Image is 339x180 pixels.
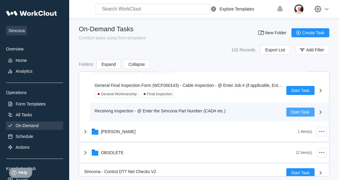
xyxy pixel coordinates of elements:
button: Create Task [291,28,329,37]
span: Receiving Inspection - @ Enter the Simcona Part Number (CAD# etc.) [95,108,226,113]
div: Form Templates [16,102,46,106]
div: Schedule [16,134,33,139]
div: Knowledge Hub [6,166,63,171]
button: Collapse [123,59,150,69]
div: Analytics [16,69,32,74]
a: Actions [6,143,63,151]
div: Folders : [79,62,94,67]
div: Explore Templates [220,7,254,11]
a: Home [6,56,63,65]
button: Start Task [286,108,315,117]
div: Overview [6,47,63,51]
div: OBSOLETE [101,150,124,155]
button: Add Filter [295,45,329,55]
button: New Folder [254,28,291,37]
button: Expand [97,59,121,69]
span: Start Task [291,88,310,93]
div: [PERSON_NAME] [101,129,136,134]
span: Add Filter [306,48,324,52]
a: Schedule [6,132,63,141]
a: On-Demand [6,121,63,130]
span: Expand [102,62,116,66]
img: user-4.png [294,4,304,14]
div: 1 Item(s) [298,130,312,134]
span: Export List [265,48,285,52]
div: General Workmanship [101,92,137,96]
div: 102 Records [232,47,255,52]
span: Start Task [291,171,310,175]
span: Create Task [302,31,325,35]
input: Search WorkClout [96,4,210,14]
div: 12 Item(s) [296,151,312,155]
button: Start Task [286,86,315,95]
div: Operations [6,90,63,95]
div: On-Demand [16,123,39,128]
div: On-Demand Tasks [79,25,146,33]
span: Simcona [6,26,27,35]
a: All Tasks [6,111,63,119]
a: General Final Inspection Form (WCF000143) - Cable Inspection - @ Enter Job # (if applicable, Ente... [90,78,329,103]
div: Actions [16,145,29,150]
a: Analytics [6,67,63,75]
div: Final Inspection [147,92,172,96]
div: All Tasks [16,112,32,117]
span: Collapse [128,62,145,66]
span: Start Task [291,110,310,114]
span: Simcona - Control DT7 Net Checks V2 [84,169,156,174]
a: Receiving Inspection - @ Enter the Simcona Part Number (CAD# etc.)Start Task [90,103,329,121]
a: Form Templates [6,100,63,108]
button: Start Task [286,168,315,177]
button: Export List [260,45,290,55]
span: New Folder [265,31,287,35]
div: Home [16,58,27,63]
div: Conduct tasks using form templates [79,35,146,40]
a: Explore Templates [210,5,273,13]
